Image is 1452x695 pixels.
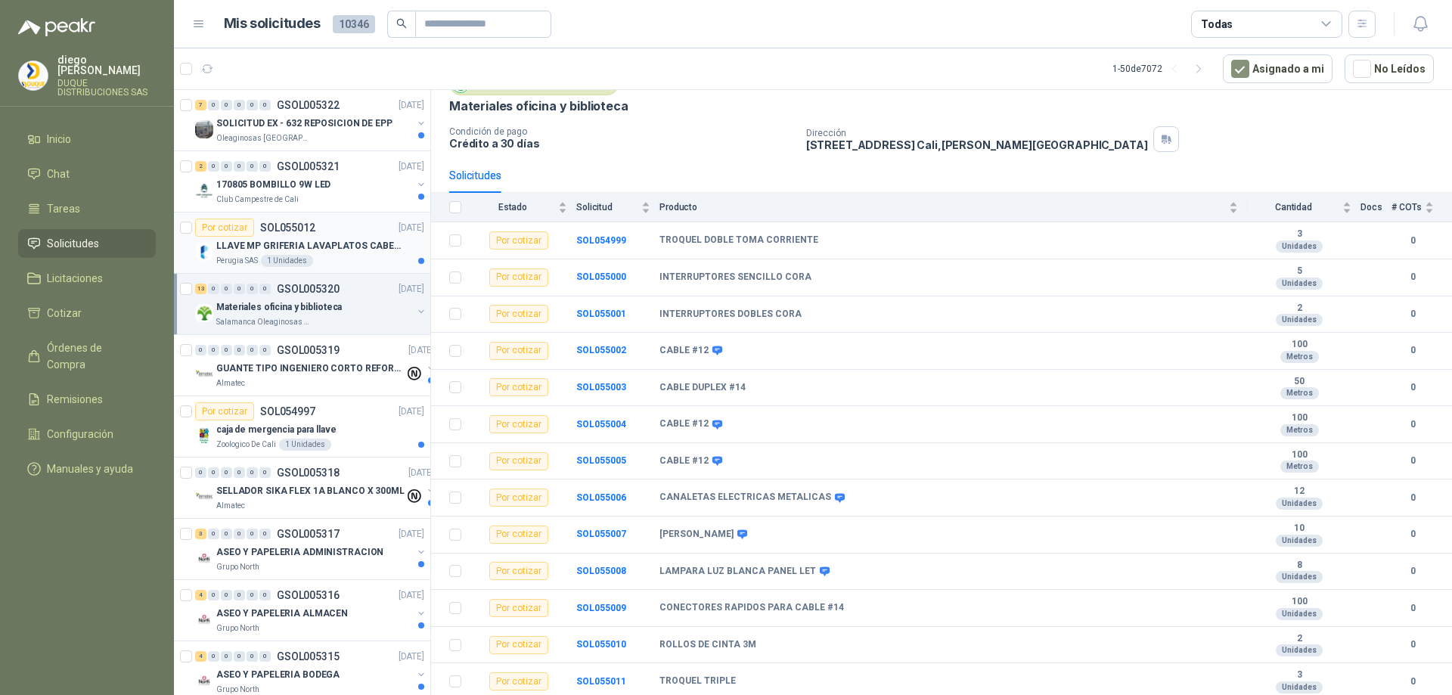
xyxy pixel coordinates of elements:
[399,282,424,296] p: [DATE]
[247,529,258,539] div: 0
[195,467,206,478] div: 0
[208,345,219,355] div: 0
[576,309,626,319] a: SOL055001
[234,161,245,172] div: 0
[47,340,141,373] span: Órdenes de Compra
[208,529,219,539] div: 0
[1391,417,1434,432] b: 0
[216,178,330,192] p: 170805 BOMBILLO 9W LED
[1391,270,1434,284] b: 0
[576,382,626,392] a: SOL055003
[576,492,626,503] a: SOL055006
[1247,228,1351,240] b: 3
[659,345,709,357] b: CABLE #12
[489,599,548,617] div: Por cotizar
[195,120,213,138] img: Company Logo
[576,271,626,282] b: SOL055000
[247,467,258,478] div: 0
[224,13,321,35] h1: Mis solicitudes
[1201,16,1233,33] div: Todas
[659,529,734,541] b: [PERSON_NAME]
[659,271,811,284] b: INTERRUPTORES SENCILLO CORA
[1391,343,1434,358] b: 0
[47,200,80,217] span: Tareas
[259,467,271,478] div: 0
[195,243,213,261] img: Company Logo
[659,675,736,687] b: TROQUEL TRIPLE
[18,334,156,379] a: Órdenes de Compra
[659,455,709,467] b: CABLE #12
[576,566,626,576] a: SOL055008
[576,639,626,650] b: SOL055010
[1280,387,1319,399] div: Metros
[247,345,258,355] div: 0
[277,529,340,539] p: GSOL005317
[260,406,315,417] p: SOL054997
[277,284,340,294] p: GSOL005320
[18,385,156,414] a: Remisiones
[1391,193,1452,222] th: # COTs
[195,488,213,506] img: Company Logo
[259,345,271,355] div: 0
[489,562,548,580] div: Por cotizar
[234,467,245,478] div: 0
[195,464,437,512] a: 0 0 0 0 0 0 GSOL005318[DATE] Company LogoSELLADOR SIKA FLEX 1A BLANCO X 300MLAlmatec
[449,137,794,150] p: Crédito a 30 días
[659,639,756,651] b: ROLLOS DE CINTA 3M
[489,672,548,690] div: Por cotizar
[576,202,638,213] span: Solicitud
[18,264,156,293] a: Licitaciones
[234,345,245,355] div: 0
[396,18,407,29] span: search
[259,100,271,110] div: 0
[216,361,405,376] p: GUANTE TIPO INGENIERO CORTO REFORZADO
[1112,57,1211,81] div: 1 - 50 de 7072
[195,427,213,445] img: Company Logo
[1276,644,1323,656] div: Unidades
[18,229,156,258] a: Solicitudes
[659,382,746,394] b: CABLE DUPLEX #14
[221,161,232,172] div: 0
[399,98,424,113] p: [DATE]
[216,607,348,621] p: ASEO Y PAPELERIA ALMACEN
[221,529,232,539] div: 0
[216,116,392,131] p: SOLICITUD EX - 632 REPOSICION DE EPP
[399,588,424,603] p: [DATE]
[449,126,794,137] p: Condición de pago
[195,402,254,420] div: Por cotizar
[277,345,340,355] p: GSOL005319
[47,270,103,287] span: Licitaciones
[47,305,82,321] span: Cotizar
[1276,278,1323,290] div: Unidades
[195,549,213,567] img: Company Logo
[195,590,206,600] div: 4
[234,529,245,539] div: 0
[489,489,548,507] div: Por cotizar
[57,54,156,76] p: diego [PERSON_NAME]
[18,160,156,188] a: Chat
[1247,523,1351,535] b: 10
[1345,54,1434,83] button: No Leídos
[221,651,232,662] div: 0
[489,268,548,287] div: Por cotizar
[1391,638,1434,652] b: 0
[234,651,245,662] div: 0
[399,221,424,235] p: [DATE]
[216,423,337,437] p: caja de mergencia para llave
[260,222,315,233] p: SOL055012
[277,590,340,600] p: GSOL005316
[221,467,232,478] div: 0
[1391,675,1434,689] b: 0
[576,455,626,466] b: SOL055005
[259,529,271,539] div: 0
[470,193,576,222] th: Estado
[1247,669,1351,681] b: 3
[1280,461,1319,473] div: Metros
[576,345,626,355] a: SOL055002
[1391,491,1434,505] b: 0
[489,526,548,544] div: Por cotizar
[408,343,434,358] p: [DATE]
